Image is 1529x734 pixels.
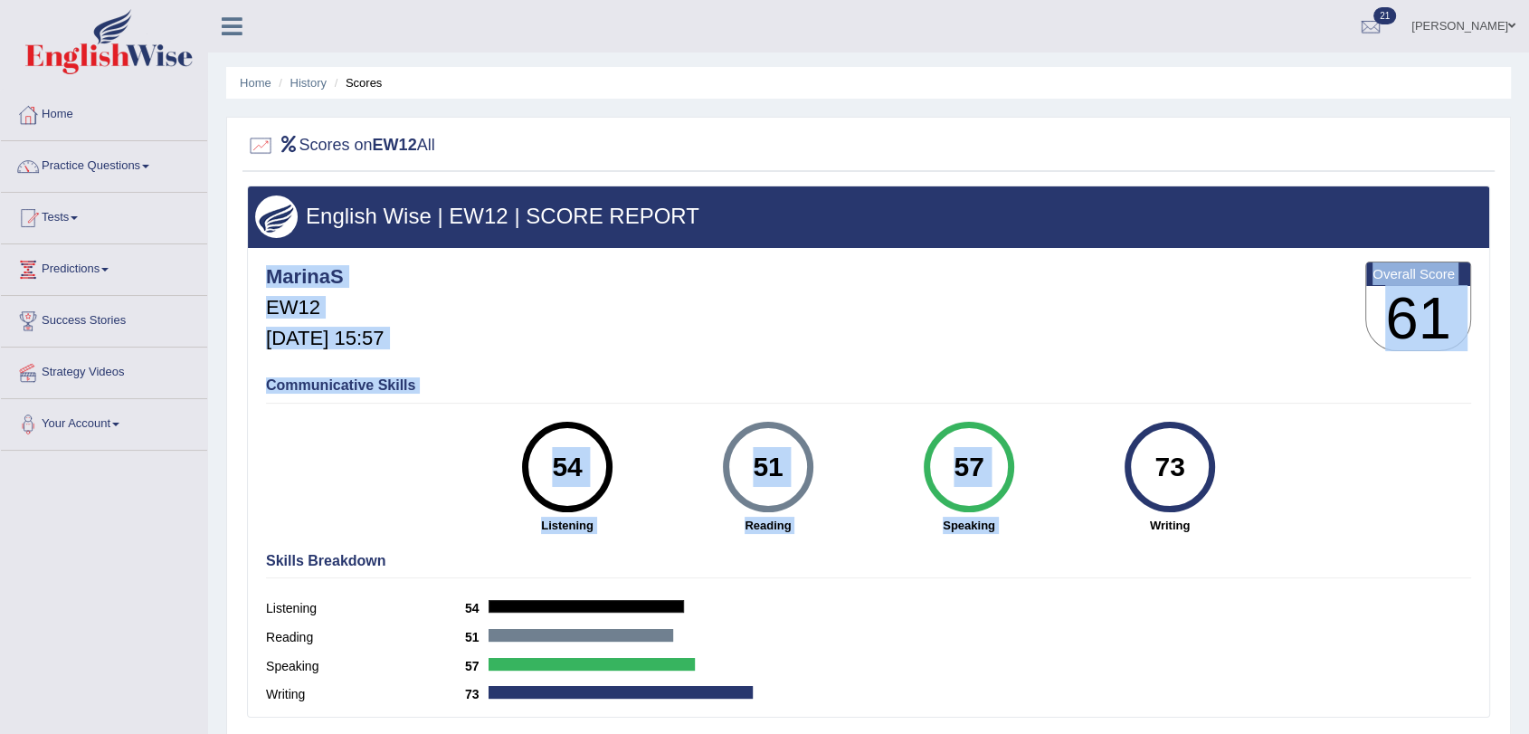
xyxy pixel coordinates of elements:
[290,76,327,90] a: History
[1136,429,1202,505] div: 73
[1078,517,1261,534] strong: Writing
[1366,286,1470,351] h3: 61
[878,517,1060,534] strong: Speaking
[330,74,383,91] li: Scores
[465,630,489,644] b: 51
[1,348,207,393] a: Strategy Videos
[1373,7,1396,24] span: 21
[266,628,465,647] label: Reading
[465,601,489,615] b: 54
[247,132,435,159] h2: Scores on All
[935,429,1002,505] div: 57
[1,296,207,341] a: Success Stories
[255,195,298,238] img: wings.png
[373,136,417,154] b: EW12
[735,429,801,505] div: 51
[266,328,384,349] h5: [DATE] 15:57
[1,244,207,290] a: Predictions
[266,685,465,704] label: Writing
[266,599,465,618] label: Listening
[465,687,489,701] b: 73
[1,193,207,238] a: Tests
[465,659,489,673] b: 57
[240,76,271,90] a: Home
[1,90,207,135] a: Home
[677,517,859,534] strong: Reading
[476,517,659,534] strong: Listening
[266,377,1471,394] h4: Communicative Skills
[266,266,384,288] h4: MarinaS
[266,297,384,319] h5: EW12
[266,657,465,676] label: Speaking
[255,205,1482,228] h3: English Wise | EW12 | SCORE REPORT
[1,141,207,186] a: Practice Questions
[1372,266,1464,281] b: Overall Score
[534,429,600,505] div: 54
[1,399,207,444] a: Your Account
[266,553,1471,569] h4: Skills Breakdown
